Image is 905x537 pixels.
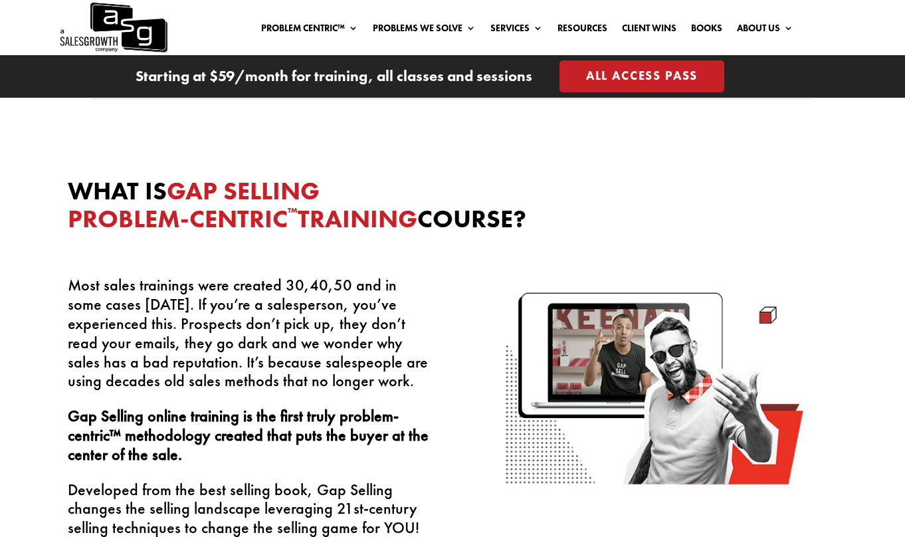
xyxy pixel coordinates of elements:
[373,23,476,38] a: Problems We Solve
[691,23,722,38] a: Books
[557,23,607,38] a: Resources
[261,23,358,38] a: Problem Centric™
[288,204,298,221] sup: ™
[506,276,805,484] img: gap-selling-problem-centric-training-what-is-it
[68,405,429,465] strong: Gap Selling online training is the first truly problem-centric™ methodology created that puts the...
[68,177,837,240] h2: WHAT IS COURSE?
[68,276,431,407] p: Most sales trainings were created 30,40,50 and in some cases [DATE]. If you’re a salesperson, you...
[622,23,676,38] a: Client Wins
[68,175,417,235] span: Gap Selling Problem-Centric Training
[490,23,543,38] a: Services
[559,60,725,92] a: All Access Pass
[737,23,793,38] a: About Us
